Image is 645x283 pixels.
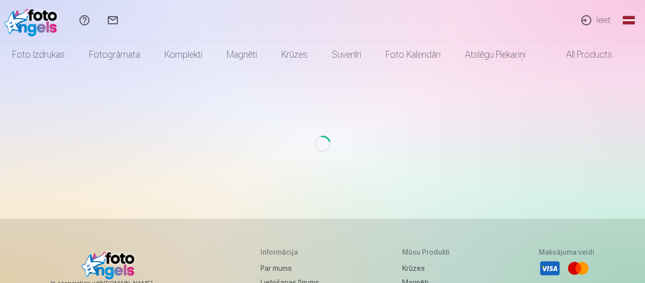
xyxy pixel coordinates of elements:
[402,261,455,275] a: Krūzes
[152,41,214,69] a: Komplekti
[320,41,373,69] a: Suvenīri
[269,41,320,69] a: Krūzes
[77,41,152,69] a: Fotogrāmata
[453,41,538,69] a: Atslēgu piekariņi
[373,41,453,69] a: Foto kalendāri
[402,247,455,257] h5: Mūsu produkti
[538,41,624,69] a: All products
[261,261,319,275] a: Par mums
[4,4,62,36] img: /fa1
[539,257,561,279] li: Visa
[214,41,269,69] a: Magnēti
[261,247,319,257] h5: Informācija
[567,257,589,279] li: Mastercard
[539,247,594,257] h5: Maksājuma veidi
